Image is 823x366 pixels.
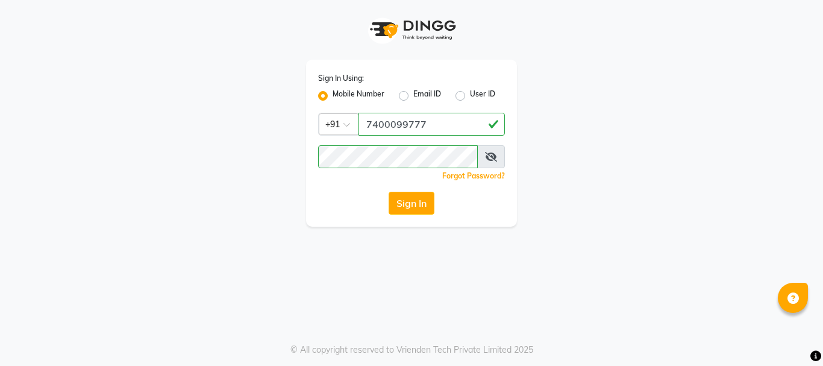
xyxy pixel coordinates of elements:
[358,113,505,136] input: Username
[318,73,364,84] label: Sign In Using:
[470,89,495,103] label: User ID
[413,89,441,103] label: Email ID
[318,145,478,168] input: Username
[333,89,384,103] label: Mobile Number
[363,12,460,48] img: logo1.svg
[442,171,505,180] a: Forgot Password?
[389,192,434,215] button: Sign In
